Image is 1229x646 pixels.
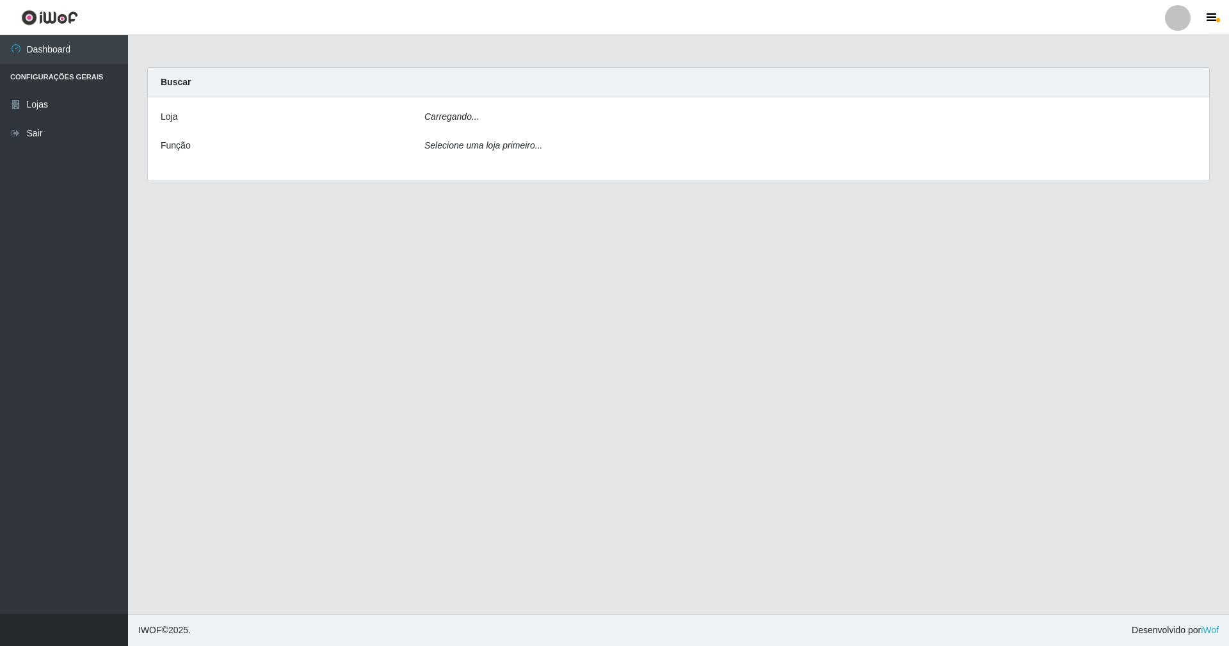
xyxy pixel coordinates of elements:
span: © 2025 . [138,624,191,637]
strong: Buscar [161,77,191,87]
i: Selecione uma loja primeiro... [424,140,542,150]
label: Função [161,139,191,152]
i: Carregando... [424,111,479,122]
a: iWof [1201,625,1219,635]
span: IWOF [138,625,162,635]
img: CoreUI Logo [21,10,78,26]
label: Loja [161,110,177,124]
span: Desenvolvido por [1132,624,1219,637]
